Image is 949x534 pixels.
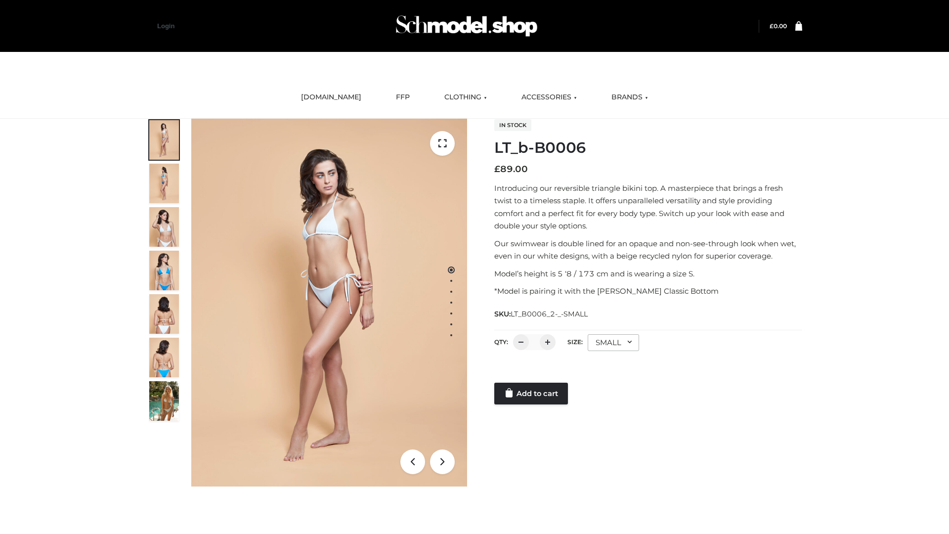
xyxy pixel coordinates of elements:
[388,87,417,108] a: FFP
[157,22,174,30] a: Login
[511,310,588,318] span: LT_B0006_2-_-SMALL
[494,139,802,157] h1: LT_b-B0006
[149,338,179,377] img: ArielClassicBikiniTop_CloudNine_AzureSky_OW114ECO_8-scaled.jpg
[494,182,802,232] p: Introducing our reversible triangle bikini top. A masterpiece that brings a fresh twist to a time...
[437,87,494,108] a: CLOTHING
[494,338,508,346] label: QTY:
[494,164,500,175] span: £
[149,251,179,290] img: ArielClassicBikiniTop_CloudNine_AzureSky_OW114ECO_4-scaled.jpg
[494,285,802,298] p: *Model is pairing it with the [PERSON_NAME] Classic Bottom
[494,383,568,404] a: Add to cart
[770,22,787,30] bdi: 0.00
[494,308,589,320] span: SKU:
[149,294,179,334] img: ArielClassicBikiniTop_CloudNine_AzureSky_OW114ECO_7-scaled.jpg
[191,119,467,487] img: ArielClassicBikiniTop_CloudNine_AzureSky_OW114ECO_1
[149,164,179,203] img: ArielClassicBikiniTop_CloudNine_AzureSky_OW114ECO_2-scaled.jpg
[294,87,369,108] a: [DOMAIN_NAME]
[392,6,541,45] img: Schmodel Admin 964
[494,267,802,280] p: Model’s height is 5 ‘8 / 173 cm and is wearing a size S.
[494,164,528,175] bdi: 89.00
[494,119,531,131] span: In stock
[770,22,787,30] a: £0.00
[604,87,655,108] a: BRANDS
[567,338,583,346] label: Size:
[494,237,802,263] p: Our swimwear is double lined for an opaque and non-see-through look when wet, even in our white d...
[149,381,179,421] img: Arieltop_CloudNine_AzureSky2.jpg
[514,87,584,108] a: ACCESSORIES
[588,334,639,351] div: SMALL
[149,120,179,160] img: ArielClassicBikiniTop_CloudNine_AzureSky_OW114ECO_1-scaled.jpg
[149,207,179,247] img: ArielClassicBikiniTop_CloudNine_AzureSky_OW114ECO_3-scaled.jpg
[770,22,774,30] span: £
